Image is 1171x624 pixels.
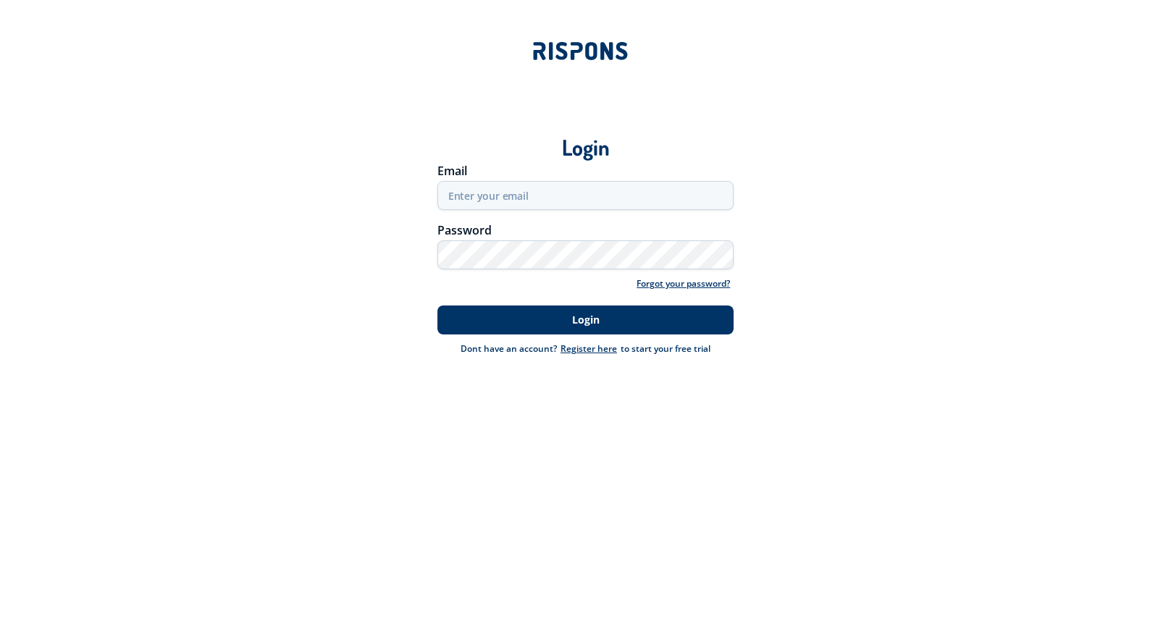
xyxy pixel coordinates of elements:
[557,342,710,356] div: to start your free trial
[89,111,1083,161] div: Login
[437,224,734,236] div: Password
[437,305,734,334] button: Login
[633,277,734,291] a: Forgot your password?
[461,342,557,356] div: Dont have an account?
[557,342,621,355] a: Register here
[437,181,734,210] input: Enter your email
[437,165,734,177] div: Email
